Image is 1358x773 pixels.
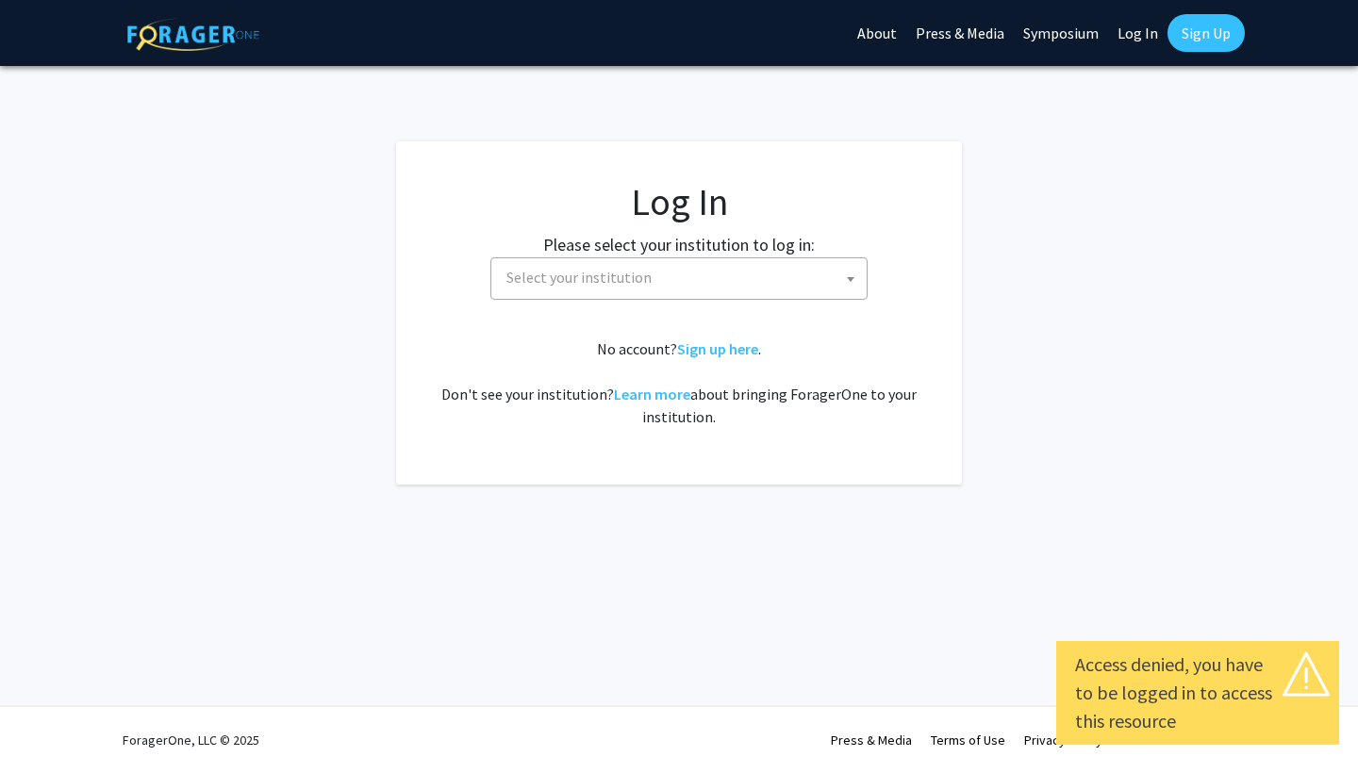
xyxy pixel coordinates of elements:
[1024,732,1102,748] a: Privacy Policy
[434,179,924,224] h1: Log In
[499,258,867,297] span: Select your institution
[931,732,1005,748] a: Terms of Use
[490,257,868,300] span: Select your institution
[127,18,259,51] img: ForagerOne Logo
[506,268,652,287] span: Select your institution
[434,337,924,428] div: No account? . Don't see your institution? about bringing ForagerOne to your institution.
[1075,650,1320,735] div: Access denied, you have to be logged in to access this resource
[543,232,815,257] label: Please select your institution to log in:
[123,707,259,773] div: ForagerOne, LLC © 2025
[1168,14,1245,52] a: Sign Up
[831,732,912,748] a: Press & Media
[677,339,758,358] a: Sign up here
[614,385,690,403] a: Learn more about bringing ForagerOne to your institution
